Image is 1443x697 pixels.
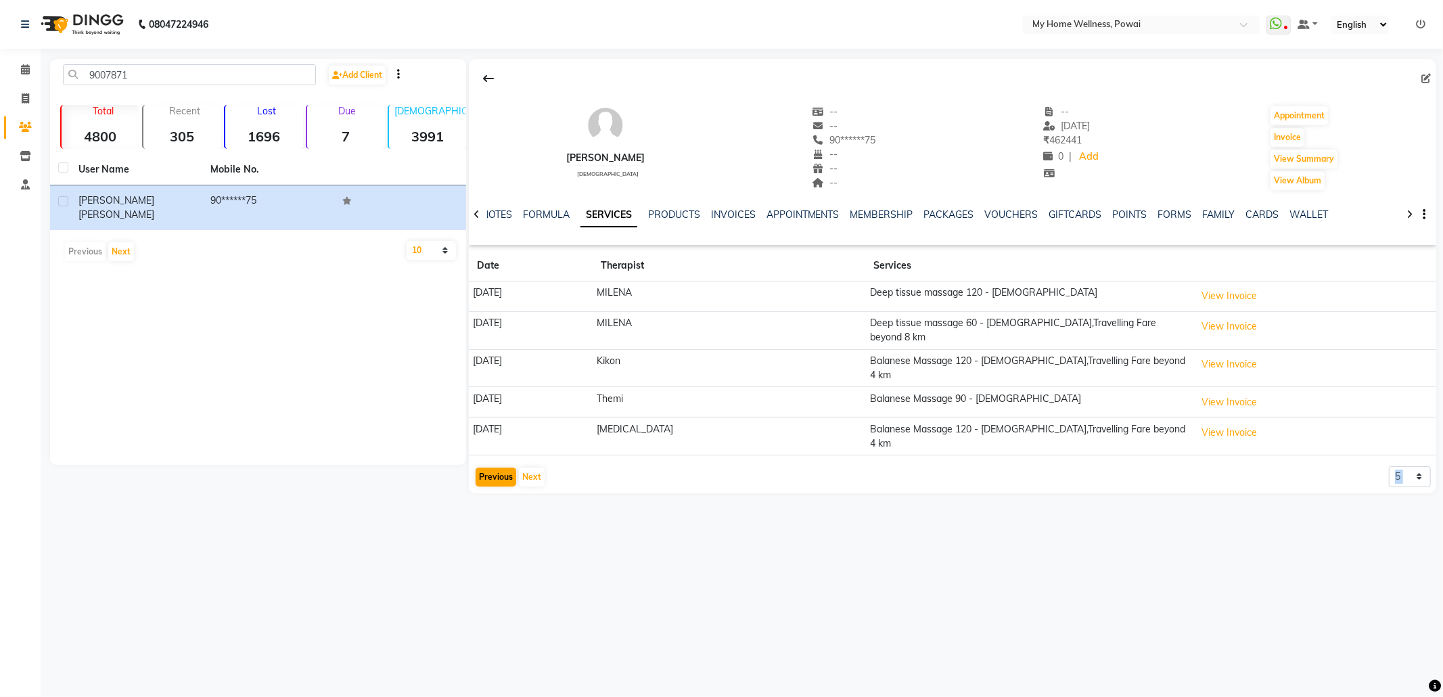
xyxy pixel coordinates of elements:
a: Add Client [329,66,386,85]
button: View Invoice [1195,354,1263,375]
td: [DATE] [469,311,593,349]
a: MEMBERSHIP [850,208,913,221]
strong: 305 [143,128,221,145]
span: -- [812,162,838,175]
button: Next [519,468,545,487]
a: INVOICES [711,208,756,221]
th: Date [469,250,593,282]
td: Balanese Massage 120 - [DEMOGRAPHIC_DATA],Travelling Fare beyond 4 km [865,418,1191,455]
td: Balanese Massage 90 - [DEMOGRAPHIC_DATA] [865,387,1191,418]
p: Due [310,105,385,117]
a: FORMULA [523,208,570,221]
span: [DATE] [1043,120,1090,132]
th: Mobile No. [202,154,334,185]
button: View Invoice [1195,422,1263,443]
a: WALLET [1290,208,1329,221]
a: FORMS [1158,208,1192,221]
button: View Invoice [1195,316,1263,337]
b: 08047224946 [149,5,208,43]
p: [DEMOGRAPHIC_DATA] [394,105,467,117]
td: Balanese Massage 120 - [DEMOGRAPHIC_DATA],Travelling Fare beyond 4 km [865,349,1191,387]
a: CARDS [1246,208,1279,221]
span: -- [812,120,838,132]
td: [MEDICAL_DATA] [593,418,866,455]
button: Next [108,242,134,261]
span: 0 [1043,150,1063,162]
p: Recent [149,105,221,117]
td: [DATE] [469,349,593,387]
span: ₹ [1043,134,1049,146]
a: PACKAGES [924,208,974,221]
a: Add [1077,148,1101,166]
a: SERVICES [580,203,637,227]
th: User Name [70,154,202,185]
a: VOUCHERS [985,208,1038,221]
button: View Invoice [1195,392,1263,413]
p: Lost [231,105,303,117]
span: 462441 [1043,134,1082,146]
input: Search by Name/Mobile/Email/Code [63,64,316,85]
img: logo [35,5,127,43]
p: Total [67,105,139,117]
span: [PERSON_NAME] [78,194,154,206]
td: Themi [593,387,866,418]
th: Therapist [593,250,866,282]
a: APPOINTMENTS [766,208,840,221]
span: -- [812,148,838,160]
strong: 4800 [62,128,139,145]
button: View Invoice [1195,286,1263,307]
td: MILENA [593,311,866,349]
a: FAMILY [1203,208,1235,221]
span: -- [1043,106,1069,118]
td: Deep tissue massage 60 - [DEMOGRAPHIC_DATA],Travelling Fare beyond 8 km [865,311,1191,349]
strong: 3991 [389,128,467,145]
strong: 1696 [225,128,303,145]
a: NOTES [482,208,512,221]
button: View Album [1270,171,1325,190]
img: avatar [585,105,626,145]
span: -- [812,106,838,118]
td: MILENA [593,282,866,312]
td: [DATE] [469,387,593,418]
a: GIFTCARDS [1049,208,1102,221]
span: -- [812,177,838,189]
td: Kikon [593,349,866,387]
button: Appointment [1270,106,1328,125]
span: | [1069,150,1072,164]
td: [DATE] [469,418,593,455]
div: [PERSON_NAME] [566,151,645,165]
span: [PERSON_NAME] [78,208,154,221]
span: [DEMOGRAPHIC_DATA] [577,171,639,177]
button: Previous [476,468,516,487]
a: PRODUCTS [648,208,700,221]
div: Back to Client [474,66,503,91]
button: View Summary [1270,150,1337,168]
td: [DATE] [469,282,593,312]
td: Deep tissue massage 120 - [DEMOGRAPHIC_DATA] [865,282,1191,312]
th: Services [865,250,1191,282]
strong: 7 [307,128,385,145]
a: POINTS [1113,208,1147,221]
button: Invoice [1270,128,1304,147]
